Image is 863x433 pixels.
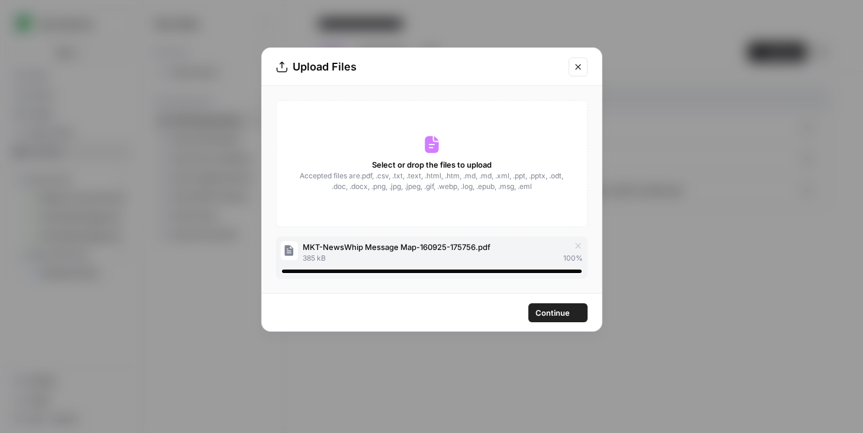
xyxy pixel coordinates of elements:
[276,59,562,75] div: Upload Files
[303,241,490,253] span: MKT-NewsWhip Message Map-160925-175756.pdf
[528,303,588,322] button: Continue
[535,307,570,319] span: Continue
[299,171,564,192] span: Accepted files are .pdf, .csv, .txt, .text, .html, .htm, .md, .md, .xml, .ppt, .pptx, .odt, .doc,...
[569,57,588,76] button: Close modal
[372,159,492,171] span: Select or drop the files to upload
[303,253,326,264] span: 385 kB
[563,253,583,264] span: 100 %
